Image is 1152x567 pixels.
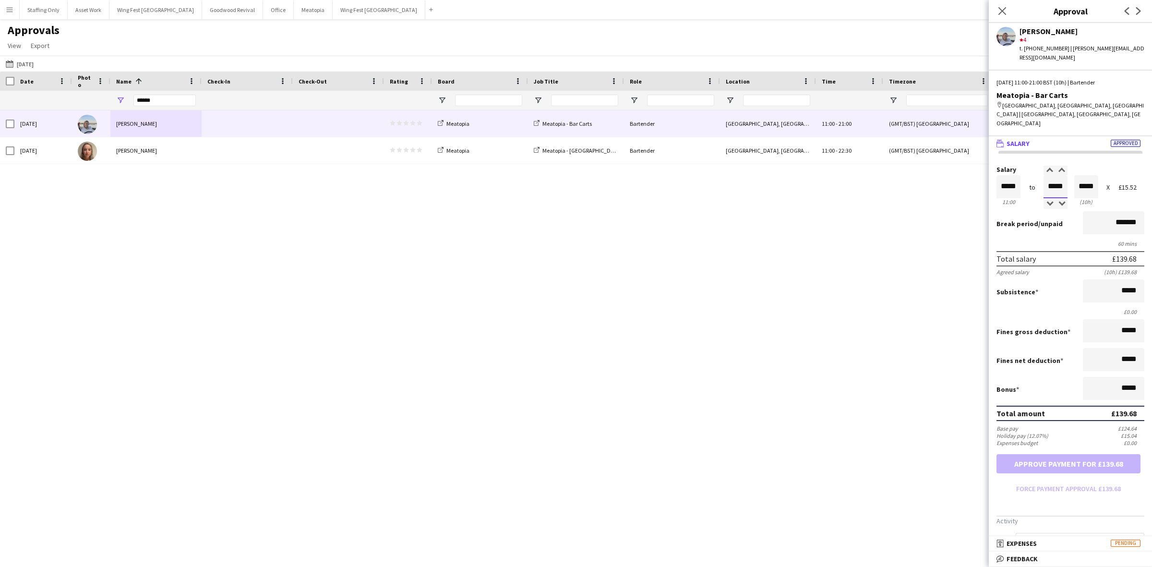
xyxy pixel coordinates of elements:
button: [DATE] [4,58,36,70]
span: 21:00 [839,120,852,127]
div: Agreed salary [996,268,1029,276]
h3: Approval [989,5,1152,17]
button: Staffing Only [20,0,68,19]
div: Expenses budget [996,439,1038,446]
h3: Activity [996,517,1144,525]
mat-expansion-panel-header: Feedback [989,552,1152,566]
span: Pending [1111,540,1140,547]
div: [DATE] [14,137,72,164]
div: [PERSON_NAME] [110,137,202,164]
div: Base pay [996,425,1018,432]
label: Fines net deduction [996,356,1063,365]
span: Role [630,78,642,85]
div: [DATE] [14,110,72,137]
div: to [1029,184,1035,191]
input: Role Filter Input [647,95,714,106]
input: Timezone Filter Input [906,95,988,106]
img: Olivia Horne [78,142,97,161]
label: Bonus [996,385,1019,394]
a: Meatopia - Bar Carts [534,120,592,127]
span: Job Title [534,78,558,85]
span: Rating [390,78,408,85]
input: Location Filter Input [743,95,810,106]
input: Name Filter Input [133,95,196,106]
div: (10h) £139.68 [1104,268,1144,276]
button: Open Filter Menu [726,96,734,105]
span: 22:30 [839,147,852,154]
span: Date [20,78,34,85]
div: (GMT/BST) [GEOGRAPHIC_DATA] [883,110,994,137]
label: Fines gross deduction [996,327,1070,336]
div: Total salary [996,254,1036,264]
span: Expenses [1007,539,1037,548]
div: [DATE] 11:00-21:00 BST (10h) | Bartender [996,78,1144,87]
button: Open Filter Menu [438,96,446,105]
span: Board [438,78,455,85]
div: Holiday pay (12.07%) [996,432,1048,439]
span: Location [726,78,750,85]
div: Bartender [624,110,720,137]
div: £15.52 [1118,184,1144,191]
div: £124.64 [1118,425,1144,432]
div: [PERSON_NAME] [1020,27,1144,36]
label: /unpaid [996,219,1063,228]
button: Office [263,0,294,19]
div: 21:00 [1044,198,1068,205]
div: t. [PHONE_NUMBER] | [PERSON_NAME][EMAIL_ADDRESS][DOMAIN_NAME] [1020,44,1144,61]
div: £0.00 [996,308,1144,315]
a: Meatopia [438,147,469,154]
span: - [836,147,838,154]
button: Wing Fest [GEOGRAPHIC_DATA] [109,0,202,19]
div: Meatopia - Bar Carts [996,91,1144,99]
span: 11:00 [822,147,835,154]
div: [GEOGRAPHIC_DATA], [GEOGRAPHIC_DATA], [GEOGRAPHIC_DATA] [720,110,816,137]
mat-expansion-panel-header: ExpensesPending [989,536,1152,551]
div: £0.00 [1124,439,1144,446]
span: Salary [1007,139,1030,148]
span: Check-Out [299,78,327,85]
button: Goodwood Revival [202,0,263,19]
button: Open Filter Menu [889,96,898,105]
img: Olivia Ainsleigh jones [78,115,97,134]
span: - [836,120,838,127]
span: Feedback [1007,555,1038,563]
span: Meatopia [446,120,469,127]
span: Photo [78,74,93,88]
span: Meatopia - [GEOGRAPHIC_DATA] [542,147,622,154]
button: Meatopia [294,0,333,19]
div: £139.68 [1111,409,1137,418]
span: Timezone [889,78,916,85]
div: X [1106,184,1110,191]
div: £139.68 [1112,254,1137,264]
span: Check-In [207,78,230,85]
div: [GEOGRAPHIC_DATA], [GEOGRAPHIC_DATA], [GEOGRAPHIC_DATA] [720,137,816,164]
span: Meatopia [446,147,469,154]
span: Time [822,78,836,85]
div: [GEOGRAPHIC_DATA], [GEOGRAPHIC_DATA], [GEOGRAPHIC_DATA] | [GEOGRAPHIC_DATA], [GEOGRAPHIC_DATA], [... [996,101,1144,128]
div: 11:00 [996,198,1020,205]
span: Name [116,78,132,85]
label: Salary [996,166,1144,173]
div: [PERSON_NAME] [110,110,202,137]
button: Asset Work [68,0,109,19]
button: Open Filter Menu [534,96,542,105]
div: 4 [1020,36,1144,44]
a: Meatopia - [GEOGRAPHIC_DATA] [534,147,622,154]
div: 60 mins [996,240,1144,247]
div: Total amount [996,409,1045,418]
button: Open Filter Menu [630,96,638,105]
label: Subsistence [996,288,1038,296]
button: Open Filter Menu [116,96,125,105]
span: View [8,41,21,50]
div: 10h [1074,198,1098,205]
span: 11:00 [822,120,835,127]
a: Meatopia [438,120,469,127]
a: View [4,39,25,52]
span: Break period [996,219,1038,228]
mat-expansion-panel-header: SalaryApproved [989,136,1152,151]
input: Job Title Filter Input [551,95,618,106]
span: Approved [1111,140,1140,147]
span: Export [31,41,49,50]
button: Wing Fest [GEOGRAPHIC_DATA] [333,0,425,19]
div: Bartender [624,137,720,164]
